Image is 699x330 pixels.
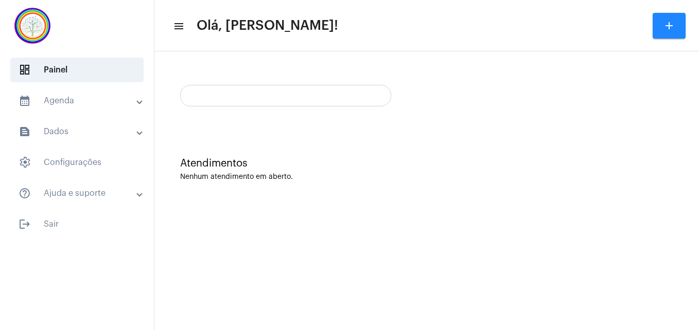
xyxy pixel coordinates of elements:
[19,187,31,199] mat-icon: sidenav icon
[10,150,144,175] span: Configurações
[180,158,673,169] div: Atendimentos
[173,20,183,32] mat-icon: sidenav icon
[10,58,144,82] span: Painel
[19,218,31,230] mat-icon: sidenav icon
[19,125,31,138] mat-icon: sidenav icon
[6,181,154,206] mat-expansion-panel-header: sidenav iconAjuda e suporte
[19,125,137,138] mat-panel-title: Dados
[6,119,154,144] mat-expansion-panel-header: sidenav iconDados
[19,95,137,107] mat-panel-title: Agenda
[8,5,57,46] img: c337f8d0-2252-6d55-8527-ab50248c0d14.png
[10,212,144,236] span: Sair
[663,20,675,32] mat-icon: add
[180,173,673,181] div: Nenhum atendimento em aberto.
[19,187,137,199] mat-panel-title: Ajuda e suporte
[19,64,31,76] span: sidenav icon
[6,88,154,113] mat-expansion-panel-header: sidenav iconAgenda
[19,95,31,107] mat-icon: sidenav icon
[19,156,31,169] span: sidenav icon
[197,17,338,34] span: Olá, [PERSON_NAME]!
